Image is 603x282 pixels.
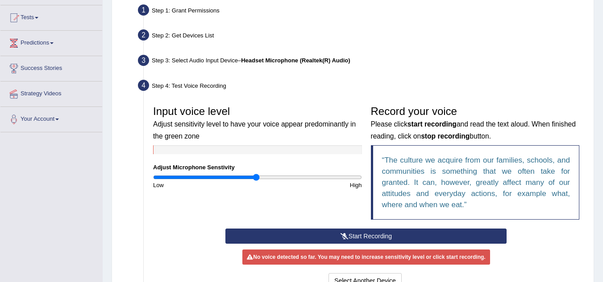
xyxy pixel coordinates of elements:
[149,181,258,189] div: Low
[134,2,590,21] div: Step 1: Grant Permissions
[238,57,350,64] span: –
[134,27,590,46] div: Step 2: Get Devices List
[371,106,580,141] h3: Record your voice
[134,52,590,72] div: Step 3: Select Audio Input Device
[241,57,350,64] b: Headset Microphone (Realtek(R) Audio)
[153,106,362,141] h3: Input voice level
[242,249,490,265] div: No voice detected so far. You may need to increase sensitivity level or click start recording.
[134,77,590,97] div: Step 4: Test Voice Recording
[0,5,102,28] a: Tests
[382,156,570,209] q: The culture we acquire from our families, schools, and communities is something that we often tak...
[0,56,102,78] a: Success Stories
[371,120,576,139] small: Please click and read the text aloud. When finished reading, click on button.
[0,82,102,104] a: Strategy Videos
[408,120,457,128] b: start recording
[225,229,507,244] button: Start Recording
[0,31,102,53] a: Predictions
[153,120,356,139] small: Adjust sensitivity level to have your voice appear predominantly in the green zone
[153,163,235,172] label: Adjust Microphone Senstivity
[421,132,470,140] b: stop recording
[258,181,366,189] div: High
[0,107,102,129] a: Your Account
